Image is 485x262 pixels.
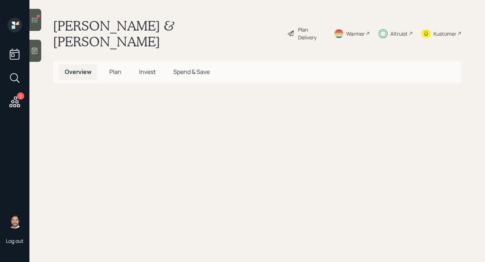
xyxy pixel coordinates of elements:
div: Kustomer [433,30,456,38]
div: Altruist [390,30,408,38]
span: Invest [139,68,156,76]
h1: [PERSON_NAME] & [PERSON_NAME] [53,18,281,49]
div: Warmer [346,30,365,38]
div: Log out [6,237,24,244]
span: Plan [109,68,121,76]
div: Plan Delivery [298,26,325,41]
img: michael-russo-headshot.png [7,214,22,229]
span: Spend & Save [173,68,210,76]
div: 2 [17,92,24,100]
span: Overview [65,68,92,76]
